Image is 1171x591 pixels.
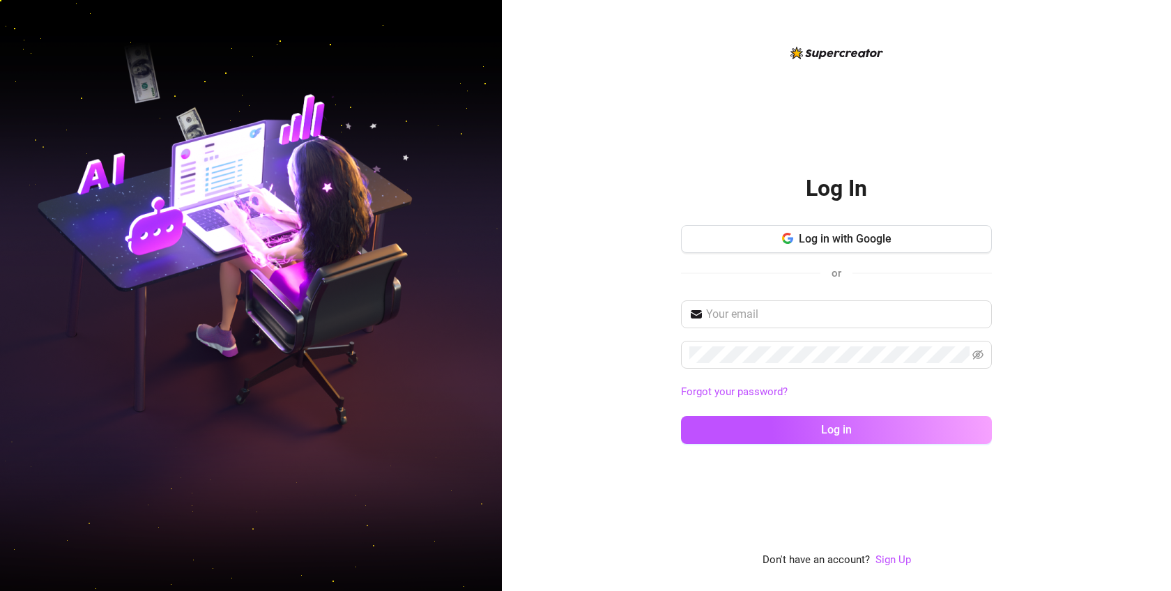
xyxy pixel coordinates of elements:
img: logo-BBDzfeDw.svg [790,47,883,59]
span: Don't have an account? [763,552,870,569]
input: Your email [706,306,984,323]
span: Log in with Google [799,232,891,245]
span: or [832,267,841,279]
a: Sign Up [875,552,911,569]
span: eye-invisible [972,349,984,360]
button: Log in with Google [681,225,992,253]
a: Forgot your password? [681,385,788,398]
button: Log in [681,416,992,444]
span: Log in [821,423,852,436]
h2: Log In [806,174,867,203]
a: Forgot your password? [681,384,992,401]
a: Sign Up [875,553,911,566]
